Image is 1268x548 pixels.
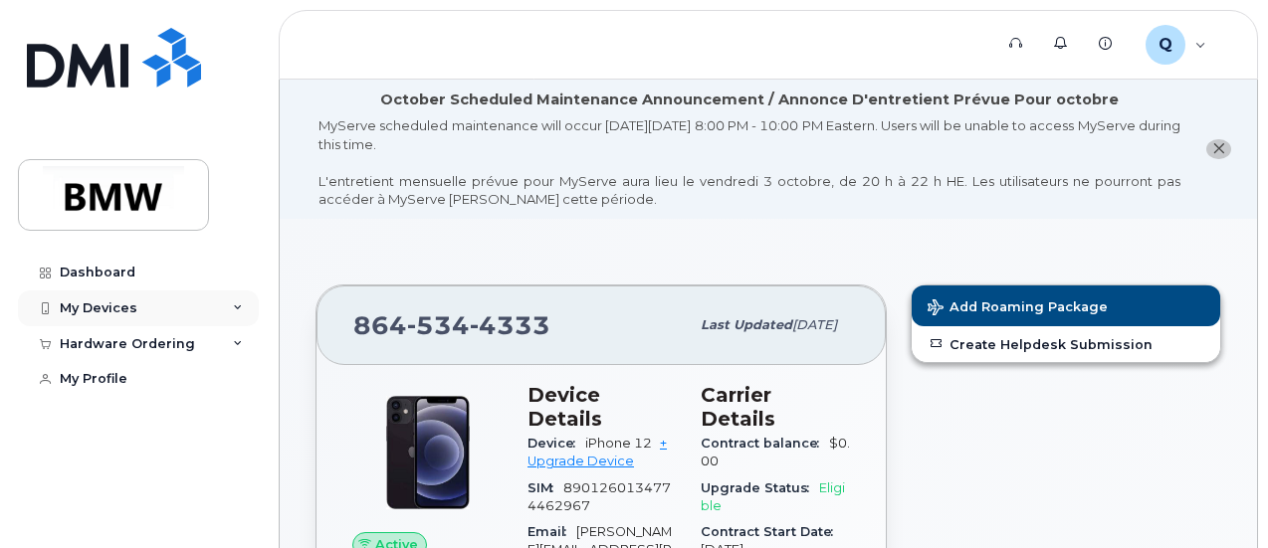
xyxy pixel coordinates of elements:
span: 4333 [470,310,550,340]
span: Contract balance [701,436,829,451]
span: Contract Start Date [701,524,843,539]
span: Add Roaming Package [928,299,1108,318]
img: iPhone_12.jpg [368,393,488,512]
h3: Carrier Details [701,383,850,431]
h3: Device Details [528,383,677,431]
button: Add Roaming Package [912,285,1220,326]
span: 864 [353,310,550,340]
span: Last updated [701,317,792,332]
a: Create Helpdesk Submission [912,326,1220,362]
span: Eligible [701,480,845,513]
button: close notification [1206,139,1231,160]
span: Upgrade Status [701,480,819,495]
span: 534 [407,310,470,340]
span: SIM [528,480,563,495]
span: Email [528,524,576,539]
span: [DATE] [792,317,837,332]
span: Device [528,436,585,451]
div: MyServe scheduled maintenance will occur [DATE][DATE] 8:00 PM - 10:00 PM Eastern. Users will be u... [318,116,1180,209]
div: October Scheduled Maintenance Announcement / Annonce D'entretient Prévue Pour octobre [380,90,1119,110]
span: 8901260134774462967 [528,480,671,513]
span: iPhone 12 [585,436,652,451]
iframe: Messenger Launcher [1181,461,1253,533]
